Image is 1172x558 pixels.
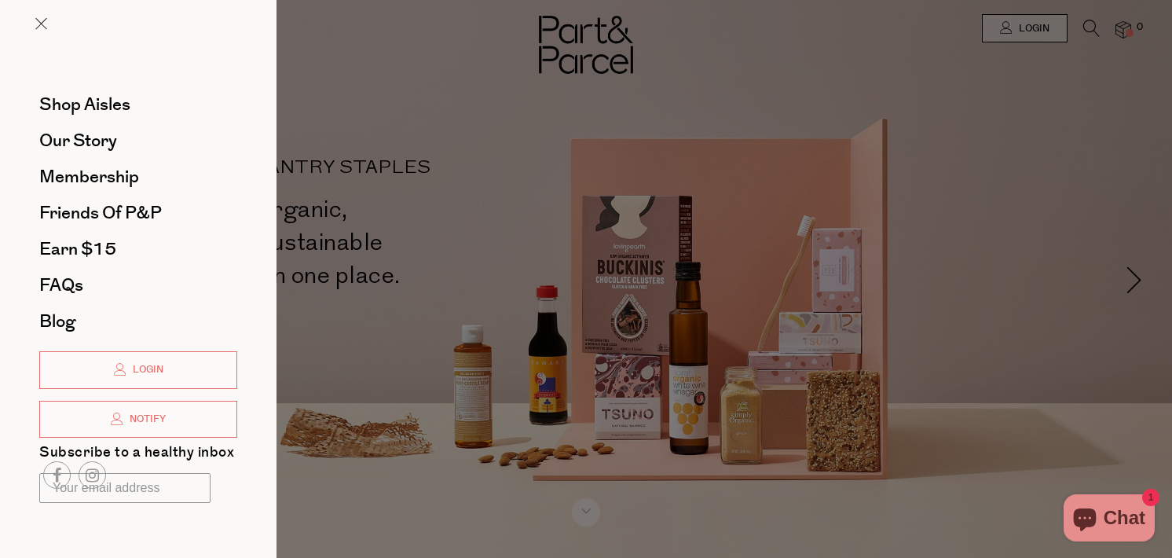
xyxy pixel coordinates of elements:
[39,92,130,117] span: Shop Aisles
[39,313,237,330] a: Blog
[39,277,237,294] a: FAQs
[39,96,237,113] a: Shop Aisles
[39,351,237,389] a: Login
[39,401,237,439] a: Notify
[39,273,83,298] span: FAQs
[126,413,166,426] span: Notify
[39,168,237,185] a: Membership
[39,309,75,334] span: Blog
[129,363,163,376] span: Login
[39,204,237,222] a: Friends of P&P
[39,446,234,465] label: Subscribe to a healthy inbox
[39,132,237,149] a: Our Story
[1059,494,1159,545] inbox-online-store-chat: Shopify online store chat
[39,237,116,262] span: Earn $15
[39,128,117,153] span: Our Story
[39,240,237,258] a: Earn $15
[39,164,139,189] span: Membership
[39,200,162,226] span: Friends of P&P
